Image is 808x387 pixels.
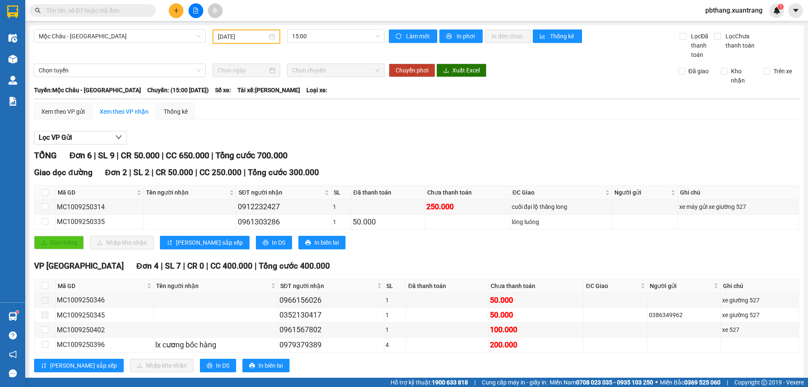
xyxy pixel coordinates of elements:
span: In DS [272,238,285,247]
span: printer [263,240,268,246]
span: Chọn tuyến [39,64,201,77]
td: MC1009250402 [56,323,154,337]
span: Số xe: [215,85,231,95]
span: Xuất Excel [452,66,480,75]
span: Đơn 6 [69,150,92,160]
span: | [94,150,96,160]
div: xe máy gửi xe giường 527 [679,202,797,211]
td: lx cương bốc hàng [154,338,278,352]
img: warehouse-icon [8,55,17,64]
span: ⚪️ [655,381,658,384]
th: SL [384,279,406,293]
button: file-add [189,3,203,18]
div: MC1009250346 [57,295,152,305]
div: Xem theo VP gửi [41,107,85,116]
span: CC 400.000 [210,261,252,271]
span: | [244,168,246,177]
strong: 1900 633 818 [432,379,468,386]
th: Đã thanh toán [406,279,489,293]
span: SL 2 [133,168,149,177]
span: VP [GEOGRAPHIC_DATA] [34,261,124,271]
button: caret-down [788,3,803,18]
button: downloadNhập kho nhận [90,236,154,249]
div: xe 527 [722,325,797,334]
span: In phơi [457,32,476,41]
strong: 0708 023 035 - 0935 103 250 [576,379,653,386]
span: SĐT người nhận [239,188,323,197]
span: Làm mới [406,32,431,41]
img: icon-new-feature [773,7,781,14]
div: MC1009250402 [57,325,152,335]
div: 100.000 [490,324,582,336]
span: Hỗ trợ kỹ thuật: [391,378,468,387]
span: search [35,8,41,13]
button: printerIn biên lai [298,236,346,249]
div: 0979379389 [279,339,383,351]
span: Cung cấp máy in - giấy in: [482,378,548,387]
span: download [443,67,449,74]
div: MC1009250335 [57,216,142,227]
img: warehouse-icon [8,34,17,43]
span: TỔNG [34,150,57,160]
span: printer [207,363,213,369]
input: 10/09/2025 [218,32,267,41]
sup: 1 [778,4,784,10]
th: Chưa thanh toán [489,279,584,293]
button: printerIn phơi [439,29,483,43]
div: 0961567802 [279,324,383,336]
span: pbthang.xuantrang [699,5,769,16]
td: 0912232427 [237,200,332,214]
b: Tuyến: Mộc Châu - [GEOGRAPHIC_DATA] [34,87,141,93]
button: bar-chartThống kê [533,29,582,43]
div: 0386349962 [649,310,719,320]
div: 0966156026 [279,294,383,306]
td: MC1009250346 [56,293,154,308]
span: Lọc Chưa thanh toán [722,32,765,50]
div: 0912232427 [238,201,330,213]
span: sort-ascending [41,363,47,369]
span: Kho nhận [728,67,757,85]
span: plus [173,8,179,13]
span: CC 250.000 [199,168,242,177]
button: sort-ascending[PERSON_NAME] sắp xếp [160,236,250,249]
span: Đơn 4 [136,261,159,271]
div: MC1009250314 [57,202,142,212]
span: Tổng cước 400.000 [259,261,330,271]
td: 0961303286 [237,215,332,230]
span: Miền Nam [550,378,653,387]
span: | [183,261,185,271]
span: Đã giao [685,67,712,76]
span: | [727,378,728,387]
div: 0961303286 [238,216,330,228]
span: ĐC Giao [586,281,638,291]
span: | [129,168,131,177]
span: Thống kê [550,32,575,41]
span: Miền Bắc [660,378,720,387]
span: CC 650.000 [166,150,209,160]
span: printer [446,33,453,40]
span: Lọc VP Gửi [39,132,72,143]
span: Lọc Đã thanh toán [688,32,714,59]
sup: 1 [16,311,19,313]
div: 1 [385,296,404,305]
th: Ghi chú [678,186,799,200]
img: warehouse-icon [8,312,17,321]
span: Người gửi [650,281,712,291]
button: Lọc VP Gửi [34,131,127,144]
img: solution-icon [8,97,17,106]
div: 50.000 [490,309,582,321]
div: 0352130417 [279,309,383,321]
span: Giao dọc đường [34,168,93,177]
span: Người gửi [614,188,669,197]
div: Xem theo VP nhận [100,107,149,116]
span: SĐT người nhận [280,281,375,291]
div: cuối đại lộ thăng long [512,202,611,211]
button: printerIn biên lai [242,359,290,372]
span: CR 0 [187,261,204,271]
td: 0966156026 [278,293,384,308]
span: Chọn chuyến [292,64,380,77]
span: file-add [193,8,199,13]
span: aim [212,8,218,13]
span: In biên lai [258,361,283,370]
span: In DS [216,361,229,370]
